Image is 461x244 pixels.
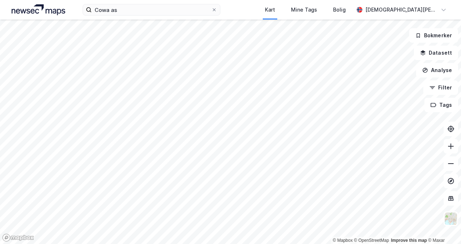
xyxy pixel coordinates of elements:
[354,238,389,243] a: OpenStreetMap
[423,80,458,95] button: Filter
[12,4,65,15] img: logo.a4113a55bc3d86da70a041830d287a7e.svg
[416,63,458,77] button: Analyse
[424,98,458,112] button: Tags
[409,28,458,43] button: Bokmerker
[425,209,461,244] iframe: Chat Widget
[2,234,34,242] a: Mapbox homepage
[333,238,353,243] a: Mapbox
[414,46,458,60] button: Datasett
[265,5,275,14] div: Kart
[92,4,211,15] input: Søk på adresse, matrikkel, gårdeiere, leietakere eller personer
[333,5,346,14] div: Bolig
[365,5,438,14] div: [DEMOGRAPHIC_DATA][PERSON_NAME]
[391,238,427,243] a: Improve this map
[291,5,317,14] div: Mine Tags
